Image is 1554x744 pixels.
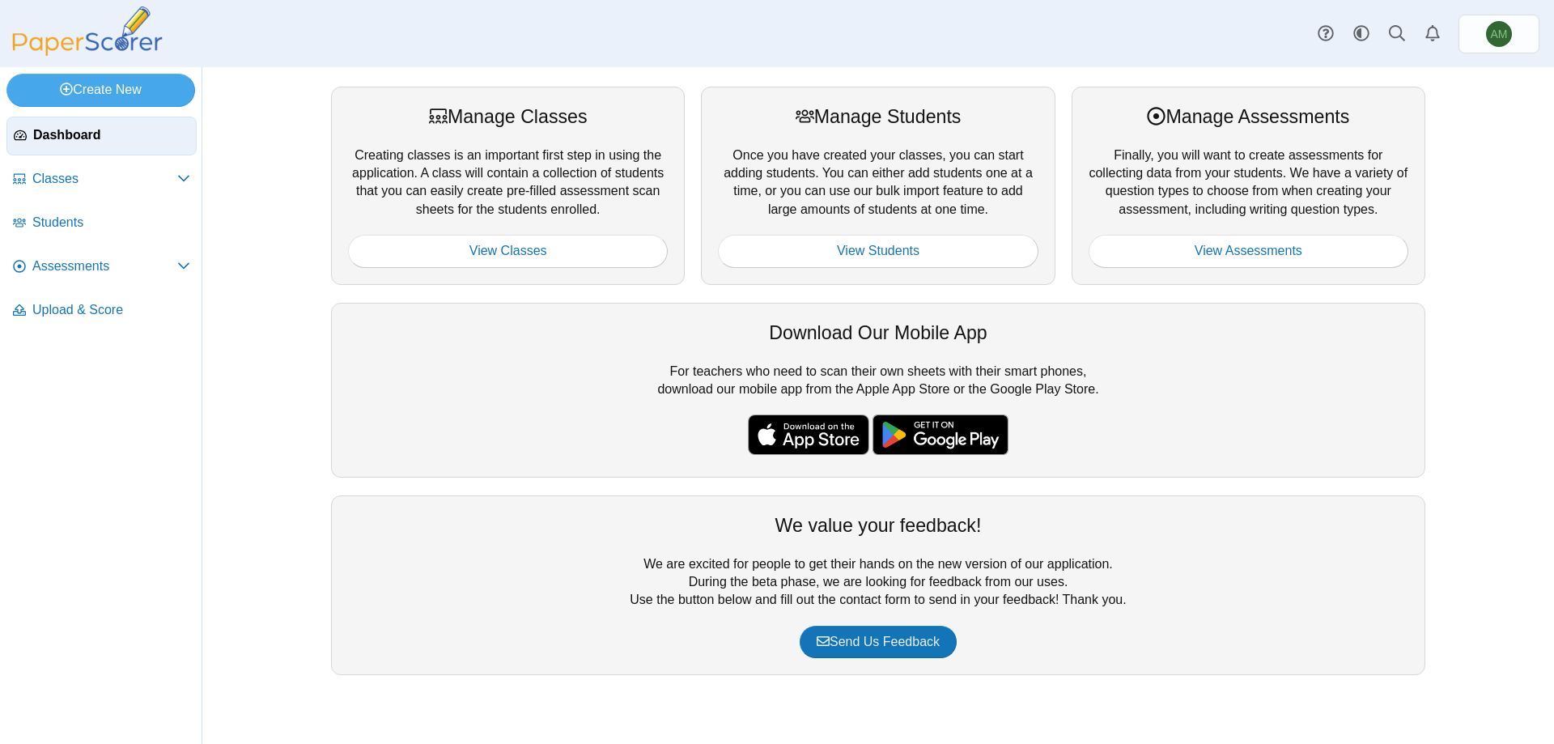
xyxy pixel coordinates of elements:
[1089,104,1408,130] div: Manage Assessments
[1486,21,1512,47] span: Ashley Mercer
[33,126,189,144] span: Dashboard
[6,6,168,56] img: PaperScorer
[6,248,197,287] a: Assessments
[1415,16,1450,52] a: Alerts
[32,301,190,319] span: Upload & Score
[701,87,1055,284] div: Once you have created your classes, you can start adding students. You can either add students on...
[1491,28,1508,40] span: Ashley Mercer
[1072,87,1425,284] div: Finally, you will want to create assessments for collecting data from your students. We have a va...
[6,160,197,199] a: Classes
[331,303,1425,478] div: For teachers who need to scan their own sheets with their smart phones, download our mobile app f...
[32,214,190,232] span: Students
[331,495,1425,675] div: We are excited for people to get their hands on the new version of our application. During the be...
[331,87,685,284] div: Creating classes is an important first step in using the application. A class will contain a coll...
[348,104,668,130] div: Manage Classes
[32,170,177,188] span: Classes
[348,235,668,267] a: View Classes
[32,257,177,275] span: Assessments
[748,415,869,455] img: apple-store-badge.svg
[6,45,168,58] a: PaperScorer
[1089,235,1408,267] a: View Assessments
[817,635,940,648] span: Send Us Feedback
[800,626,957,658] a: Send Us Feedback
[6,204,197,243] a: Students
[718,104,1038,130] div: Manage Students
[348,320,1408,346] div: Download Our Mobile App
[1458,15,1539,53] a: Ashley Mercer
[718,235,1038,267] a: View Students
[6,117,197,155] a: Dashboard
[348,512,1408,538] div: We value your feedback!
[6,291,197,330] a: Upload & Score
[873,415,1008,455] img: google-play-badge.png
[6,74,195,106] a: Create New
